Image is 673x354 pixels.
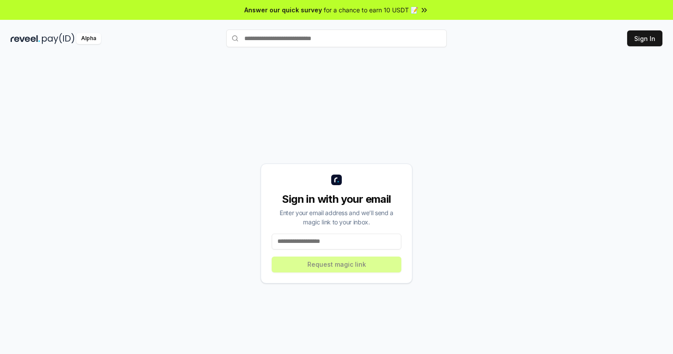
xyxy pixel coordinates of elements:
span: Answer our quick survey [244,5,322,15]
div: Sign in with your email [272,192,401,206]
div: Enter your email address and we’ll send a magic link to your inbox. [272,208,401,227]
img: logo_small [331,175,342,185]
span: for a chance to earn 10 USDT 📝 [324,5,418,15]
img: reveel_dark [11,33,40,44]
button: Sign In [627,30,662,46]
div: Alpha [76,33,101,44]
img: pay_id [42,33,75,44]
